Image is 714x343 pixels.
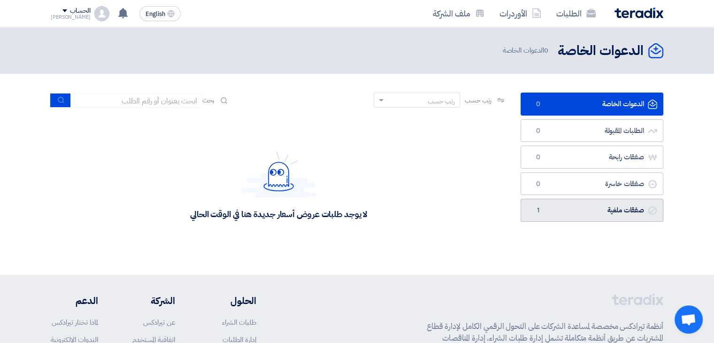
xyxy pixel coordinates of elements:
[532,206,544,215] span: 1
[521,199,663,222] a: صفقات ملغية1
[532,179,544,189] span: 0
[126,294,175,308] li: الشركة
[521,146,663,169] a: صفقات رابحة0
[190,209,367,219] div: لا يوجد طلبات عروض أسعار جديدة هنا في الوقت الحالي
[222,317,256,327] a: طلبات الشراء
[521,93,663,116] a: الدعوات الخاصة0
[465,95,491,105] span: رتب حسب
[203,294,256,308] li: الحلول
[521,119,663,142] a: الطلبات المقبولة0
[532,100,544,109] span: 0
[241,152,316,197] img: Hello
[502,45,550,56] span: الدعوات الخاصة
[51,15,91,20] div: [PERSON_NAME]
[143,317,175,327] a: عن تيرادكس
[521,172,663,195] a: صفقات خاسرة0
[532,126,544,136] span: 0
[202,95,215,105] span: بحث
[52,317,98,327] a: لماذا تختار تيرادكس
[428,96,455,106] div: رتب حسب
[544,45,548,55] span: 0
[549,2,603,24] a: الطلبات
[51,294,98,308] li: الدعم
[94,6,109,21] img: profile_test.png
[614,8,663,18] img: Teradix logo
[146,11,165,17] span: English
[675,305,703,334] a: Open chat
[492,2,549,24] a: الأوردرات
[71,94,202,108] input: ابحث بعنوان أو رقم الطلب
[532,153,544,162] span: 0
[425,2,492,24] a: ملف الشركة
[139,6,181,21] button: English
[70,7,90,15] div: الحساب
[558,42,644,60] h2: الدعوات الخاصة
